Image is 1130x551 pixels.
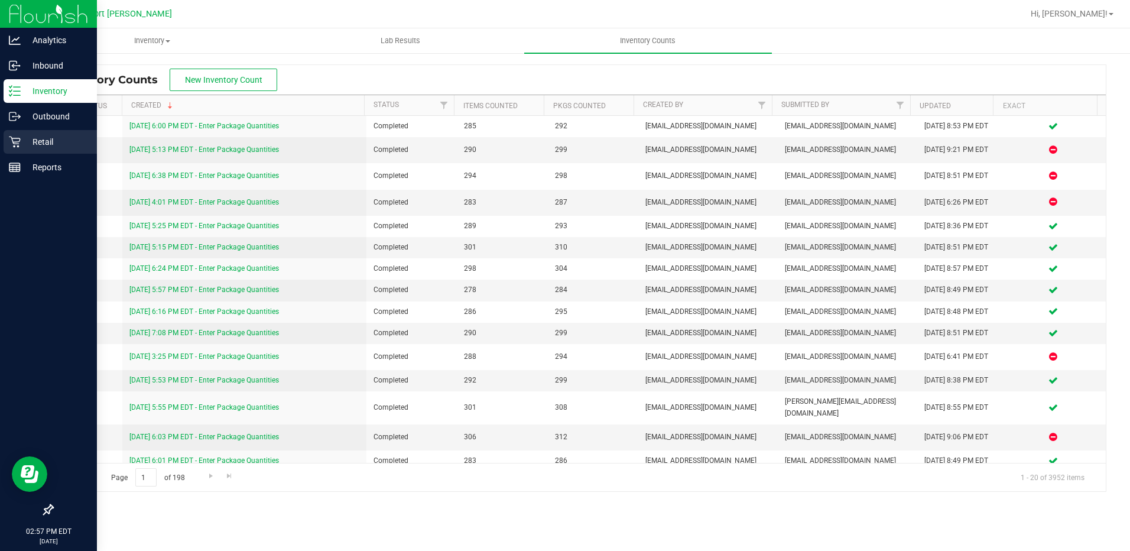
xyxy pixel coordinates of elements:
inline-svg: Inbound [9,60,21,72]
a: [DATE] 5:53 PM EDT - Enter Package Quantities [129,376,279,384]
inline-svg: Inventory [9,85,21,97]
div: [DATE] 6:26 PM EDT [924,197,994,208]
span: 292 [555,121,631,132]
span: [EMAIL_ADDRESS][DOMAIN_NAME] [785,284,910,296]
span: Completed [374,197,450,208]
a: Items Counted [463,102,518,110]
span: [EMAIL_ADDRESS][DOMAIN_NAME] [645,455,771,466]
span: [EMAIL_ADDRESS][DOMAIN_NAME] [785,351,910,362]
span: 283 [464,197,540,208]
span: [EMAIL_ADDRESS][DOMAIN_NAME] [645,263,771,274]
span: 287 [555,197,631,208]
span: Completed [374,351,450,362]
span: 310 [555,242,631,253]
span: 286 [464,306,540,317]
button: New Inventory Count [170,69,277,91]
span: Completed [374,284,450,296]
a: Go to the next page [202,468,219,484]
span: Completed [374,306,450,317]
a: [DATE] 6:03 PM EDT - Enter Package Quantities [129,433,279,441]
inline-svg: Reports [9,161,21,173]
span: 301 [464,242,540,253]
div: [DATE] 8:38 PM EDT [924,375,994,386]
a: Updated [920,102,951,110]
div: [DATE] 6:41 PM EDT [924,351,994,362]
span: [EMAIL_ADDRESS][DOMAIN_NAME] [785,306,910,317]
p: Retail [21,135,92,149]
a: Created [131,101,175,109]
p: [DATE] [5,537,92,546]
a: [DATE] 6:00 PM EDT - Enter Package Quantities [129,122,279,130]
span: [EMAIL_ADDRESS][DOMAIN_NAME] [785,242,910,253]
span: [EMAIL_ADDRESS][DOMAIN_NAME] [785,455,910,466]
a: [DATE] 5:55 PM EDT - Enter Package Quantities [129,403,279,411]
a: [DATE] 5:13 PM EDT - Enter Package Quantities [129,145,279,154]
span: 306 [464,432,540,443]
div: [DATE] 8:51 PM EDT [924,242,994,253]
a: [DATE] 4:01 PM EDT - Enter Package Quantities [129,198,279,206]
span: [EMAIL_ADDRESS][DOMAIN_NAME] [645,375,771,386]
span: [EMAIL_ADDRESS][DOMAIN_NAME] [785,221,910,232]
span: [EMAIL_ADDRESS][DOMAIN_NAME] [645,402,771,413]
span: [EMAIL_ADDRESS][DOMAIN_NAME] [645,170,771,181]
span: Completed [374,121,450,132]
span: Page of 198 [101,468,194,487]
a: Submitted By [781,101,829,109]
span: 312 [555,432,631,443]
a: Status [374,101,399,109]
span: Completed [374,402,450,413]
div: [DATE] 8:51 PM EDT [924,328,994,339]
span: 286 [555,455,631,466]
iframe: Resource center [12,456,47,492]
span: Completed [374,263,450,274]
inline-svg: Retail [9,136,21,148]
div: [DATE] 8:36 PM EDT [924,221,994,232]
span: Completed [374,432,450,443]
span: 298 [555,170,631,181]
span: 284 [555,284,631,296]
span: 299 [555,144,631,155]
p: Analytics [21,33,92,47]
span: Completed [374,328,450,339]
span: 299 [555,328,631,339]
span: [EMAIL_ADDRESS][DOMAIN_NAME] [645,242,771,253]
div: [DATE] 8:49 PM EDT [924,284,994,296]
span: 289 [464,221,540,232]
span: 290 [464,328,540,339]
span: 285 [464,121,540,132]
span: 292 [464,375,540,386]
a: [DATE] 6:38 PM EDT - Enter Package Quantities [129,171,279,180]
a: Created By [643,101,683,109]
a: [DATE] 5:57 PM EDT - Enter Package Quantities [129,286,279,294]
span: [EMAIL_ADDRESS][DOMAIN_NAME] [785,263,910,274]
p: 02:57 PM EDT [5,526,92,537]
span: Completed [374,170,450,181]
span: 295 [555,306,631,317]
a: Inventory Counts [524,28,772,53]
a: [DATE] 3:25 PM EDT - Enter Package Quantities [129,352,279,361]
a: Filter [752,95,772,115]
span: [EMAIL_ADDRESS][DOMAIN_NAME] [645,351,771,362]
p: Outbound [21,109,92,124]
a: [DATE] 6:01 PM EDT - Enter Package Quantities [129,456,279,465]
span: [EMAIL_ADDRESS][DOMAIN_NAME] [645,197,771,208]
span: 290 [464,144,540,155]
div: [DATE] 9:21 PM EDT [924,144,994,155]
a: [DATE] 5:25 PM EDT - Enter Package Quantities [129,222,279,230]
a: [DATE] 5:15 PM EDT - Enter Package Quantities [129,243,279,251]
a: Filter [891,95,910,115]
div: [DATE] 8:53 PM EDT [924,121,994,132]
span: 294 [464,170,540,181]
span: 294 [555,351,631,362]
p: Reports [21,160,92,174]
span: 293 [555,221,631,232]
a: Lab Results [276,28,524,53]
inline-svg: Analytics [9,34,21,46]
span: [EMAIL_ADDRESS][DOMAIN_NAME] [645,121,771,132]
span: Inventory [29,35,275,46]
span: [EMAIL_ADDRESS][DOMAIN_NAME] [785,170,910,181]
span: New Port [PERSON_NAME] [69,9,172,19]
span: 299 [555,375,631,386]
div: [DATE] 9:06 PM EDT [924,432,994,443]
span: 304 [555,263,631,274]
